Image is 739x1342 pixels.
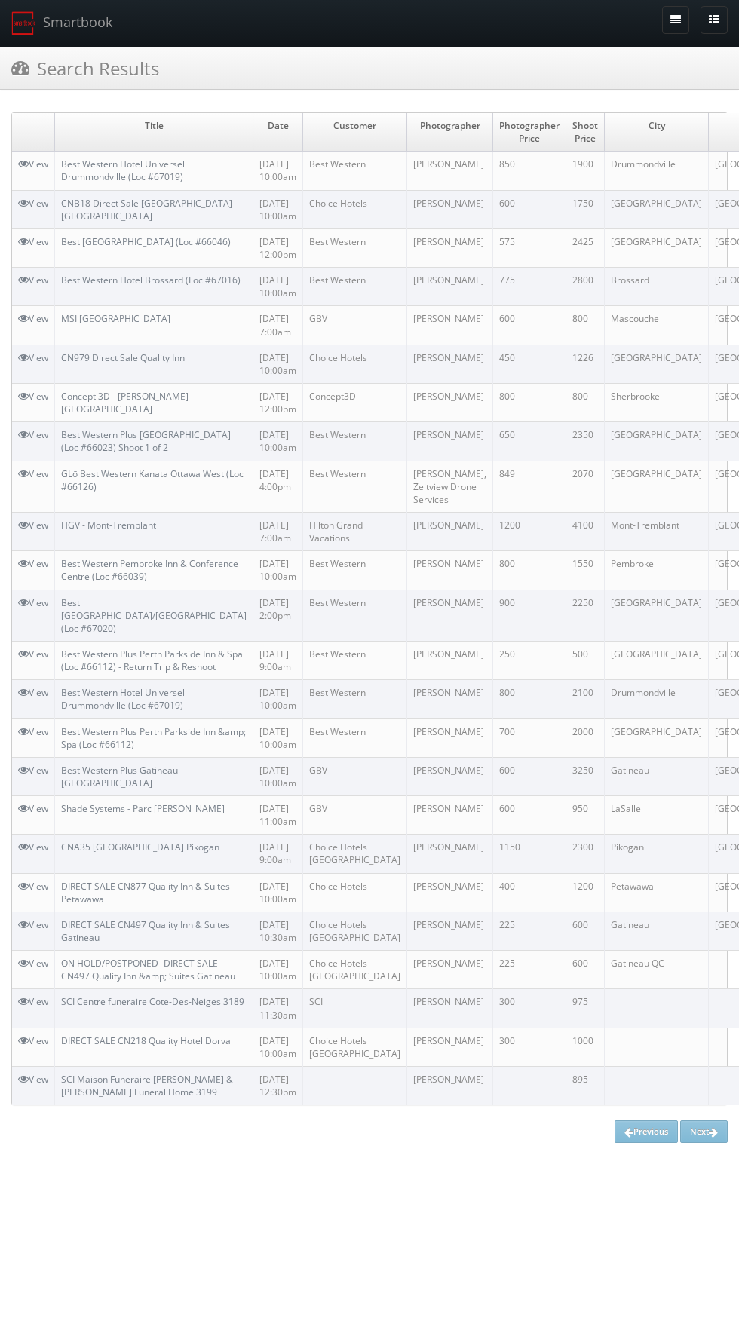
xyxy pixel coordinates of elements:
td: [GEOGRAPHIC_DATA] [605,422,709,461]
td: Gatineau [605,757,709,795]
a: Best Western Pembroke Inn & Conference Centre (Loc #66039) [61,557,238,583]
td: [DATE] 10:00am [253,551,303,590]
td: 1000 [566,1028,605,1066]
td: [PERSON_NAME] [407,190,493,228]
h3: Search Results [11,55,159,81]
a: View [18,995,48,1008]
td: [DATE] 10:00am [253,268,303,306]
td: [PERSON_NAME] [407,228,493,267]
td: [PERSON_NAME] [407,989,493,1028]
td: 1150 [493,835,566,873]
td: [PERSON_NAME] [407,1028,493,1066]
a: View [18,880,48,893]
a: CNA35 [GEOGRAPHIC_DATA] Pikogan [61,841,219,853]
td: [DATE] 2:00pm [253,590,303,641]
td: Pembroke [605,551,709,590]
td: [DATE] 12:00pm [253,383,303,421]
a: View [18,519,48,532]
td: Pikogan [605,835,709,873]
td: [PERSON_NAME] [407,268,493,306]
td: [DATE] 10:00am [253,345,303,383]
td: [DATE] 9:00am [253,835,303,873]
td: 700 [493,718,566,757]
td: 225 [493,912,566,950]
td: 600 [566,912,605,950]
a: Best Western Plus [GEOGRAPHIC_DATA] (Loc #66023) Shoot 1 of 2 [61,428,231,454]
a: SCI Centre funeraire Cote-Des-Neiges 3189 [61,995,244,1008]
a: Concept 3D - [PERSON_NAME][GEOGRAPHIC_DATA] [61,390,189,415]
td: GBV [303,306,407,345]
td: 2000 [566,718,605,757]
td: 4100 [566,512,605,550]
td: [PERSON_NAME] [407,383,493,421]
a: GLō Best Western Kanata Ottawa West (Loc #66126) [61,467,244,493]
td: [PERSON_NAME] [407,757,493,795]
a: Best Western Plus Gatineau-[GEOGRAPHIC_DATA] [61,764,181,789]
a: View [18,918,48,931]
a: DIRECT SALE CN218 Quality Hotel Dorval [61,1034,233,1047]
a: View [18,428,48,441]
td: [PERSON_NAME] [407,796,493,835]
td: 2425 [566,228,605,267]
td: 850 [493,152,566,190]
td: 600 [493,757,566,795]
td: SCI [303,989,407,1028]
td: Gatineau QC [605,951,709,989]
td: [DATE] 10:00am [253,757,303,795]
td: [PERSON_NAME] [407,912,493,950]
td: Drummondville [605,152,709,190]
a: View [18,351,48,364]
a: View [18,158,48,170]
td: Title [55,113,253,152]
a: View [18,686,48,699]
td: Best Western [303,461,407,512]
a: CNB18 Direct Sale [GEOGRAPHIC_DATA]-[GEOGRAPHIC_DATA] [61,197,235,222]
td: [DATE] 10:00am [253,680,303,718]
td: 1200 [493,512,566,550]
td: 2100 [566,680,605,718]
a: Best Western Hotel Universel Drummondville (Loc #67019) [61,686,185,712]
a: Best Western Plus Perth Parkside Inn & Spa (Loc #66112) - Return Trip & Reshoot [61,648,243,673]
td: [PERSON_NAME] [407,873,493,912]
td: [DATE] 10:00am [253,190,303,228]
a: ON HOLD/POSTPONED -DIRECT SALE CN497 Quality Inn &amp; Suites Gatineau [61,957,235,982]
td: [DATE] 10:00am [253,951,303,989]
td: 800 [566,383,605,421]
a: View [18,596,48,609]
td: Choice Hotels [GEOGRAPHIC_DATA] [303,835,407,873]
a: View [18,467,48,480]
a: View [18,274,48,286]
a: Best Western Hotel Universel Drummondville (Loc #67019) [61,158,185,183]
a: View [18,197,48,210]
td: [GEOGRAPHIC_DATA] [605,461,709,512]
td: [GEOGRAPHIC_DATA] [605,345,709,383]
a: Best [GEOGRAPHIC_DATA]/[GEOGRAPHIC_DATA] (Loc #67020) [61,596,247,635]
td: [DATE] 10:00am [253,718,303,757]
a: CN979 Direct Sale Quality Inn [61,351,185,364]
td: Photographer [407,113,493,152]
td: Concept3D [303,383,407,421]
a: MSI [GEOGRAPHIC_DATA] [61,312,170,325]
td: Drummondville [605,680,709,718]
td: [DATE] 10:30am [253,912,303,950]
td: 500 [566,641,605,679]
td: Gatineau [605,912,709,950]
td: 450 [493,345,566,383]
td: 895 [566,1067,605,1105]
td: 575 [493,228,566,267]
td: Brossard [605,268,709,306]
td: [DATE] 7:00am [253,306,303,345]
td: Best Western [303,718,407,757]
a: View [18,802,48,815]
td: 600 [493,796,566,835]
a: Best Western Hotel Brossard (Loc #67016) [61,274,241,286]
td: Best Western [303,641,407,679]
td: [DATE] 4:00pm [253,461,303,512]
td: [PERSON_NAME] [407,1067,493,1105]
a: View [18,648,48,660]
a: View [18,764,48,777]
a: View [18,390,48,403]
td: 800 [493,383,566,421]
a: View [18,557,48,570]
td: 600 [493,190,566,228]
